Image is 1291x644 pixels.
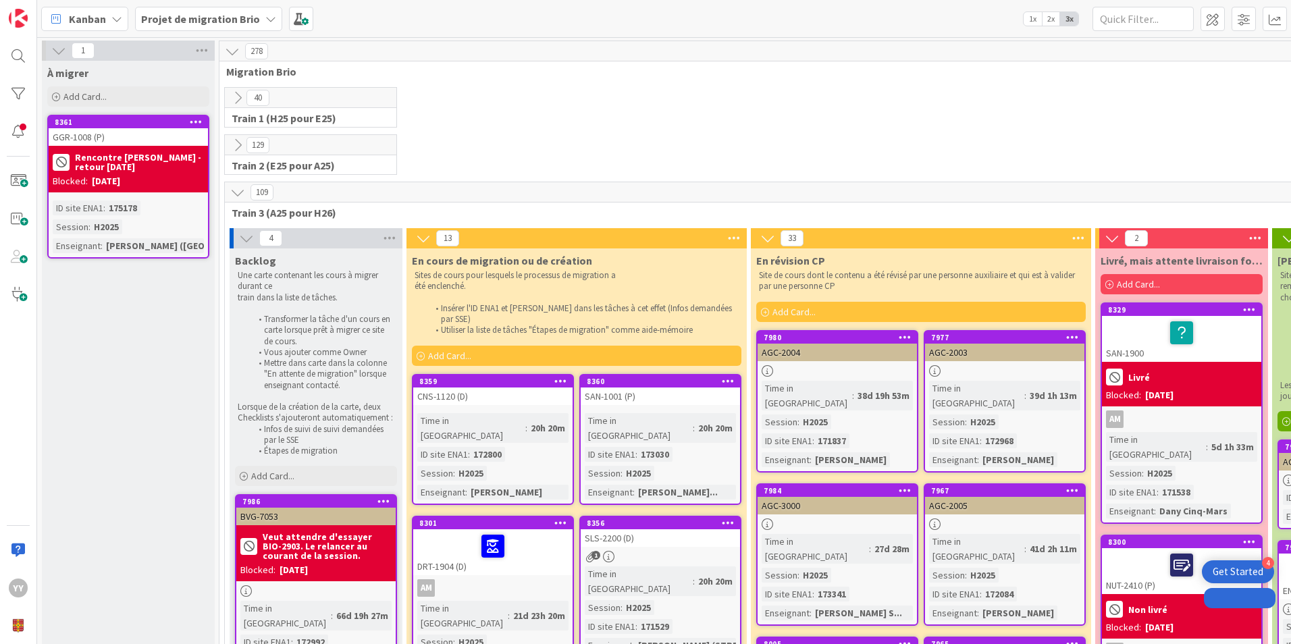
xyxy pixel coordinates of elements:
[236,508,396,525] div: BVG-7053
[49,116,208,128] div: 8361
[417,447,468,462] div: ID site ENA1
[417,466,453,481] div: Session
[637,447,673,462] div: 173030
[333,608,392,623] div: 66d 19h 27m
[635,485,721,500] div: [PERSON_NAME]...
[1128,373,1150,382] b: Livré
[9,579,28,597] div: YY
[415,281,739,292] p: été enclenché.
[810,606,812,620] span: :
[1106,432,1206,462] div: Time in [GEOGRAPHIC_DATA]
[633,485,635,500] span: :
[637,619,673,634] div: 171529
[9,9,28,28] img: Visit kanbanzone.com
[762,534,869,564] div: Time in [GEOGRAPHIC_DATA]
[245,43,268,59] span: 278
[762,414,797,429] div: Session
[103,238,286,253] div: [PERSON_NAME] ([GEOGRAPHIC_DATA]...
[53,219,88,234] div: Session
[585,566,693,596] div: Time in [GEOGRAPHIC_DATA]
[235,254,276,267] span: Backlog
[1026,388,1080,403] div: 39d 1h 13m
[236,495,396,525] div: 7986BVG-7053
[1117,278,1160,290] span: Add Card...
[525,421,527,435] span: :
[812,606,905,620] div: [PERSON_NAME] S...
[799,414,831,429] div: H2025
[69,11,106,27] span: Kanban
[47,66,88,80] span: À migrer
[1106,504,1154,518] div: Enseignant
[1145,620,1174,635] div: [DATE]
[635,619,637,634] span: :
[810,452,812,467] span: :
[758,485,917,497] div: 7984
[1024,388,1026,403] span: :
[764,333,917,342] div: 7980
[436,230,459,246] span: 13
[799,568,831,583] div: H2025
[965,568,967,583] span: :
[1102,410,1261,428] div: AM
[931,486,1084,495] div: 7967
[591,551,600,560] span: 1
[758,331,917,344] div: 7980
[415,270,739,281] p: Sites de cours pour lesquels le processus de migration a
[1156,504,1231,518] div: Dany Cinq-Mars
[759,270,1083,292] p: Site de cours dont le contenu a été révisé par une personne auxiliaire et qui est à valider par u...
[762,568,797,583] div: Session
[762,452,810,467] div: Enseignant
[814,587,849,601] div: 173341
[417,579,435,597] div: AM
[581,375,740,405] div: 8360SAN-1001 (P)
[925,497,1084,514] div: AGC-2005
[925,485,1084,497] div: 7967
[412,254,592,267] span: En cours de migration ou de création
[101,238,103,253] span: :
[263,532,392,560] b: Veut attendre d'essayer BIO-2903. Le relancer au courant de la session.
[695,421,736,435] div: 20h 20m
[814,433,849,448] div: 171837
[623,600,654,615] div: H2025
[693,421,695,435] span: :
[772,306,816,318] span: Add Card...
[931,333,1084,342] div: 7977
[53,174,88,188] div: Blocked:
[55,117,208,127] div: 8361
[238,402,394,424] p: Lorsque de la création de la carte, deux Checklists s'ajouteront automatiquement :
[965,414,967,429] span: :
[587,377,740,386] div: 8360
[1092,7,1194,31] input: Quick Filter...
[1106,620,1141,635] div: Blocked:
[455,466,487,481] div: H2025
[1024,12,1042,26] span: 1x
[581,375,740,387] div: 8360
[49,116,208,146] div: 8361GGR-1008 (P)
[1206,439,1208,454] span: :
[871,541,913,556] div: 27d 28m
[925,485,1084,514] div: 7967AGC-2005
[693,574,695,589] span: :
[925,331,1084,361] div: 7977AGC-2003
[246,137,269,153] span: 129
[251,470,294,482] span: Add Card...
[1262,557,1274,569] div: 4
[468,447,470,462] span: :
[1213,565,1263,579] div: Get Started
[929,606,977,620] div: Enseignant
[762,587,812,601] div: ID site ENA1
[1125,230,1148,246] span: 2
[242,497,396,506] div: 7986
[585,600,621,615] div: Session
[982,433,1017,448] div: 172968
[1042,12,1060,26] span: 2x
[53,200,103,215] div: ID site ENA1
[797,414,799,429] span: :
[90,219,122,234] div: H2025
[929,381,1024,410] div: Time in [GEOGRAPHIC_DATA]
[1144,466,1176,481] div: H2025
[1142,466,1144,481] span: :
[413,529,573,575] div: DRT-1904 (D)
[1102,316,1261,362] div: SAN-1900
[1159,485,1194,500] div: 171538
